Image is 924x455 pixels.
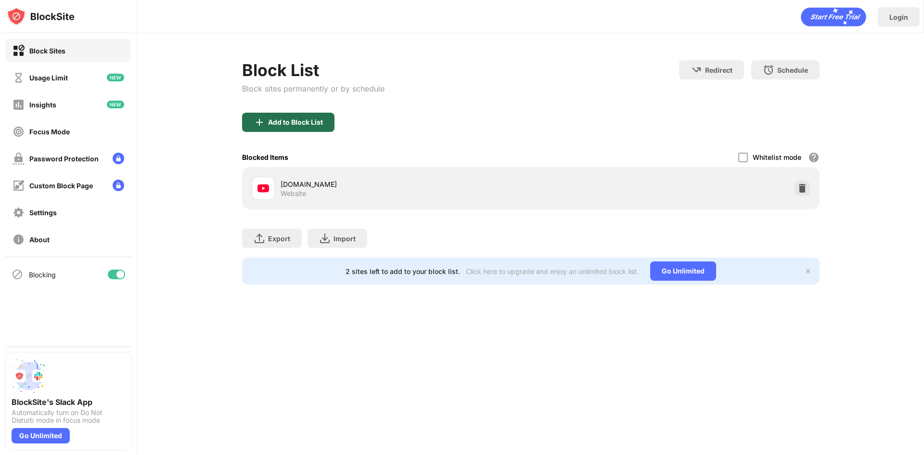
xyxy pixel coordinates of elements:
div: Go Unlimited [12,428,70,443]
img: about-off.svg [13,234,25,246]
div: BlockSite's Slack App [12,397,125,407]
img: logo-blocksite.svg [7,7,75,26]
div: Go Unlimited [650,261,716,281]
div: Block List [242,60,385,80]
img: new-icon.svg [107,74,124,81]
div: Redirect [705,66,732,74]
img: customize-block-page-off.svg [13,180,25,192]
div: 2 sites left to add to your block list. [346,267,460,275]
img: insights-off.svg [13,99,25,111]
div: Import [334,234,356,243]
img: new-icon.svg [107,101,124,108]
img: password-protection-off.svg [13,153,25,165]
img: settings-off.svg [13,207,25,219]
div: Block Sites [29,47,65,55]
div: Focus Mode [29,128,70,136]
div: Custom Block Page [29,182,93,190]
div: Export [268,234,290,243]
img: block-on.svg [13,45,25,57]
div: Schedule [777,66,808,74]
img: focus-off.svg [13,126,25,138]
div: Usage Limit [29,74,68,82]
div: animation [801,7,866,26]
img: lock-menu.svg [113,153,124,164]
img: blocking-icon.svg [12,269,23,280]
div: Website [281,189,306,198]
img: push-slack.svg [12,359,46,393]
div: Add to Block List [268,118,323,126]
div: Insights [29,101,56,109]
div: [DOMAIN_NAME] [281,179,531,189]
div: Settings [29,208,57,217]
img: lock-menu.svg [113,180,124,191]
div: Password Protection [29,155,99,163]
div: Block sites permanently or by schedule [242,84,385,93]
div: Click here to upgrade and enjoy an unlimited block list. [466,267,639,275]
div: About [29,235,50,244]
div: Whitelist mode [753,153,801,161]
div: Login [889,13,908,21]
img: time-usage-off.svg [13,72,25,84]
img: x-button.svg [804,267,812,275]
div: Blocking [29,271,56,279]
div: Blocked Items [242,153,288,161]
div: Automatically turn on Do Not Disturb mode in focus mode [12,409,125,424]
img: favicons [257,182,269,194]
